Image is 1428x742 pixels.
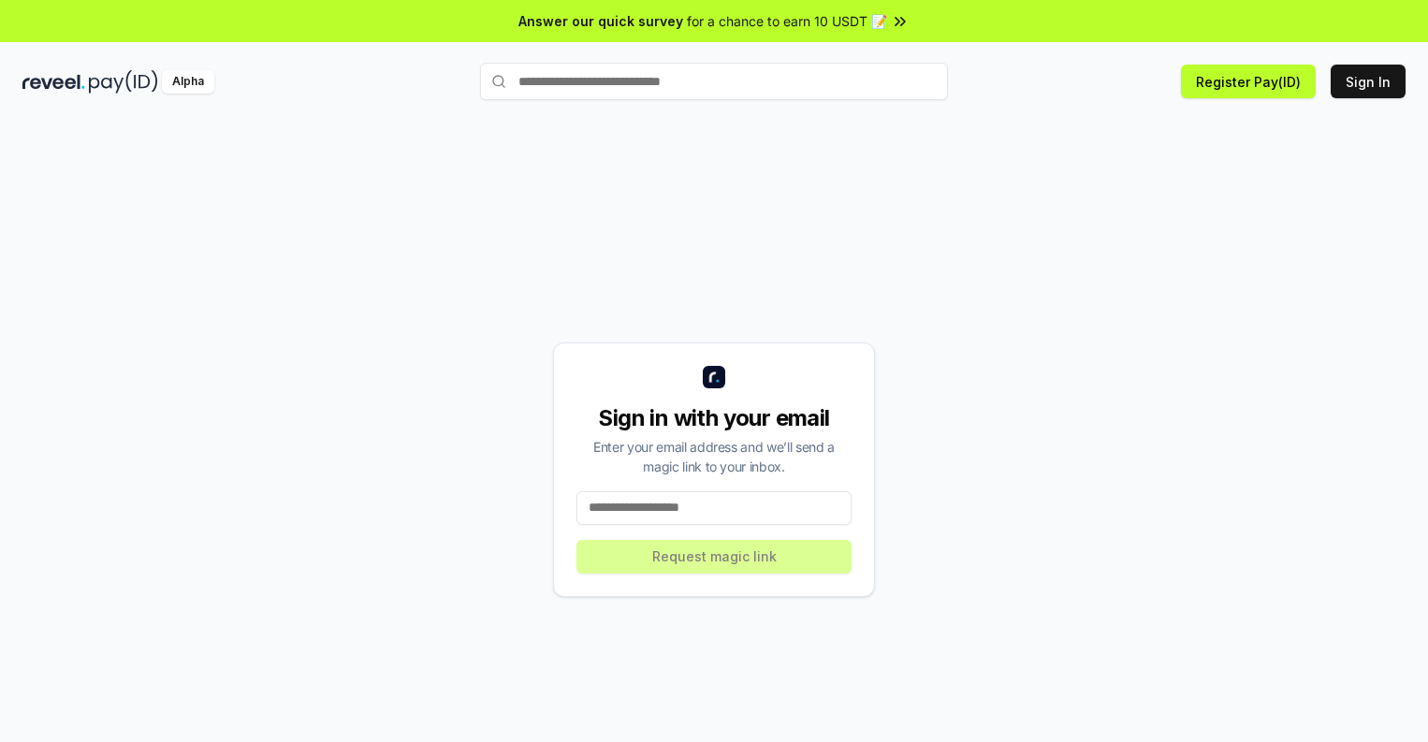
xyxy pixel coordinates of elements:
div: Alpha [162,70,214,94]
div: Enter your email address and we’ll send a magic link to your inbox. [576,437,852,476]
span: Answer our quick survey [518,11,683,31]
button: Sign In [1331,65,1406,98]
img: logo_small [703,366,725,388]
span: for a chance to earn 10 USDT 📝 [687,11,887,31]
img: pay_id [89,70,158,94]
div: Sign in with your email [576,403,852,433]
img: reveel_dark [22,70,85,94]
button: Register Pay(ID) [1181,65,1316,98]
